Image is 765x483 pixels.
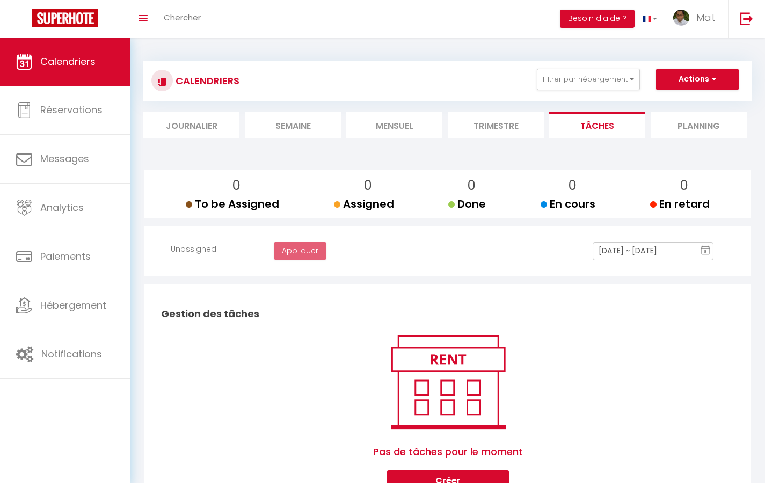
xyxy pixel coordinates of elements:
[40,103,103,116] span: Réservations
[659,175,710,196] p: 0
[40,298,106,312] span: Hébergement
[593,242,713,260] input: Select Date Range
[343,175,394,196] p: 0
[740,12,753,25] img: logout
[40,55,96,68] span: Calendriers
[346,112,442,138] li: Mensuel
[696,11,715,24] span: Mat
[9,4,41,36] button: Ouvrir le widget de chat LiveChat
[651,112,747,138] li: Planning
[32,9,98,27] img: Super Booking
[274,242,326,260] button: Appliquer
[673,10,689,26] img: ...
[549,175,595,196] p: 0
[194,175,279,196] p: 0
[656,69,739,90] button: Actions
[448,196,486,211] span: Done
[245,112,341,138] li: Semaine
[40,152,89,165] span: Messages
[40,201,84,214] span: Analytics
[448,112,544,138] li: Trimestre
[143,112,239,138] li: Journalier
[173,69,239,93] h3: CALENDRIERS
[457,175,486,196] p: 0
[41,347,102,361] span: Notifications
[560,10,635,28] button: Besoin d'aide ?
[541,196,595,211] span: En cours
[704,249,707,254] text: 8
[373,434,523,470] span: Pas de tâches pour le moment
[40,250,91,263] span: Paiements
[164,12,201,23] span: Chercher
[650,196,710,211] span: En retard
[334,196,394,211] span: Assigned
[380,331,516,434] img: rent.png
[549,112,645,138] li: Tâches
[537,69,640,90] button: Filtrer par hébergement
[186,196,279,211] span: To be Assigned
[158,297,737,331] h2: Gestion des tâches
